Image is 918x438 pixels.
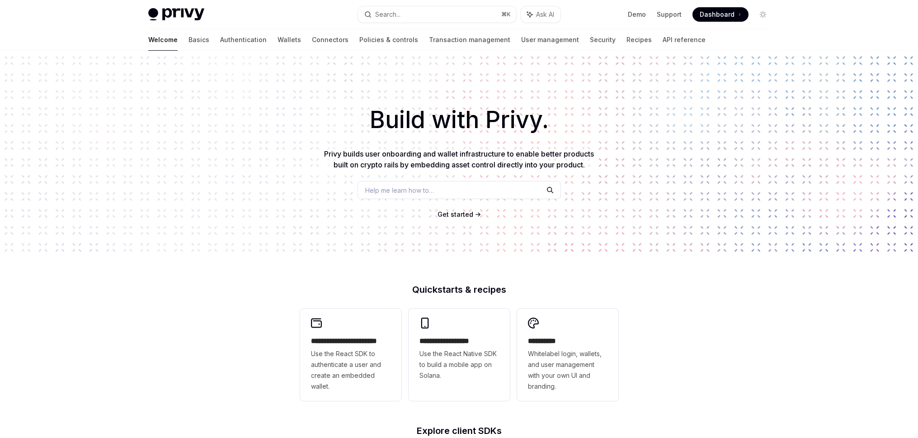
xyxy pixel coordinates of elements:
[14,102,904,138] h1: Build with Privy.
[358,6,516,23] button: Search...⌘K
[311,348,391,392] span: Use the React SDK to authenticate a user and create an embedded wallet.
[438,210,473,219] a: Get started
[521,6,560,23] button: Ask AI
[700,10,734,19] span: Dashboard
[657,10,682,19] a: Support
[148,8,204,21] img: light logo
[365,186,434,195] span: Help me learn how to…
[375,9,400,20] div: Search...
[278,29,301,51] a: Wallets
[517,309,618,401] a: **** *****Whitelabel login, wallets, and user management with your own UI and branding.
[628,10,646,19] a: Demo
[220,29,267,51] a: Authentication
[324,149,594,169] span: Privy builds user onboarding and wallet infrastructure to enable better products built on crypto ...
[501,11,511,18] span: ⌘ K
[438,210,473,218] span: Get started
[359,29,418,51] a: Policies & controls
[419,348,499,381] span: Use the React Native SDK to build a mobile app on Solana.
[536,10,554,19] span: Ask AI
[148,29,178,51] a: Welcome
[429,29,510,51] a: Transaction management
[300,285,618,294] h2: Quickstarts & recipes
[663,29,706,51] a: API reference
[300,426,618,435] h2: Explore client SDKs
[756,7,770,22] button: Toggle dark mode
[188,29,209,51] a: Basics
[528,348,607,392] span: Whitelabel login, wallets, and user management with your own UI and branding.
[626,29,652,51] a: Recipes
[312,29,348,51] a: Connectors
[521,29,579,51] a: User management
[692,7,749,22] a: Dashboard
[409,309,510,401] a: **** **** **** ***Use the React Native SDK to build a mobile app on Solana.
[590,29,616,51] a: Security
